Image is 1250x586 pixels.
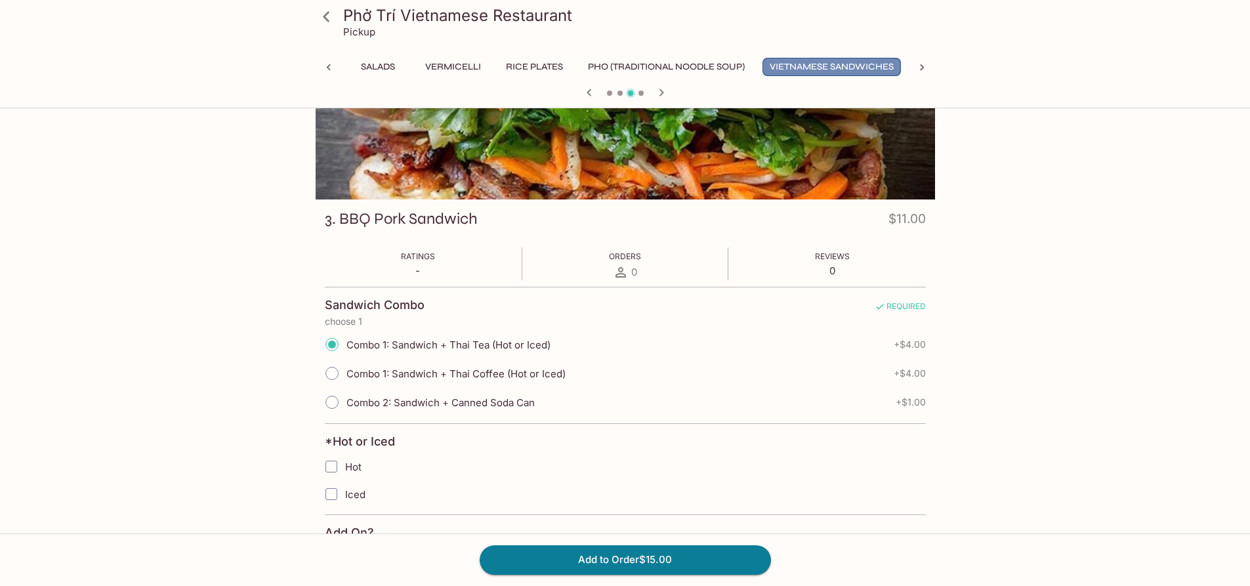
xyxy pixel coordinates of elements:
span: Ratings [401,251,435,261]
span: Orders [609,251,641,261]
span: Hot [345,461,362,473]
p: - [401,264,435,277]
h4: Sandwich Combo [325,298,425,312]
span: Iced [345,488,365,501]
span: + $4.00 [894,339,926,350]
span: 0 [631,266,637,278]
button: Add to Order$15.00 [480,545,771,574]
p: choose 1 [325,316,926,327]
button: Vietnamese Sandwiches [762,58,901,76]
span: Reviews [815,251,850,261]
button: Salads [348,58,407,76]
button: Pho (Traditional Noodle Soup) [581,58,752,76]
span: Combo 1: Sandwich + Thai Coffee (Hot or Iced) [346,367,566,380]
button: Vermicelli [418,58,488,76]
button: Rice Plates [499,58,570,76]
span: Combo 2: Sandwich + Canned Soda Can [346,396,535,409]
div: 3. BBQ Pork Sandwich [316,26,935,199]
h3: Phở Trí Vietnamese Restaurant [343,5,930,26]
h4: *Hot or Iced [325,434,395,449]
span: + $4.00 [894,368,926,379]
span: Combo 1: Sandwich + Thai Tea (Hot or Iced) [346,339,551,351]
span: REQUIRED [875,301,926,316]
p: Pickup [343,26,375,38]
h4: Add On? [325,526,374,540]
h3: 3. BBQ Pork Sandwich [325,209,478,229]
span: + $1.00 [896,397,926,408]
h4: $11.00 [888,209,926,234]
p: 0 [815,264,850,277]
